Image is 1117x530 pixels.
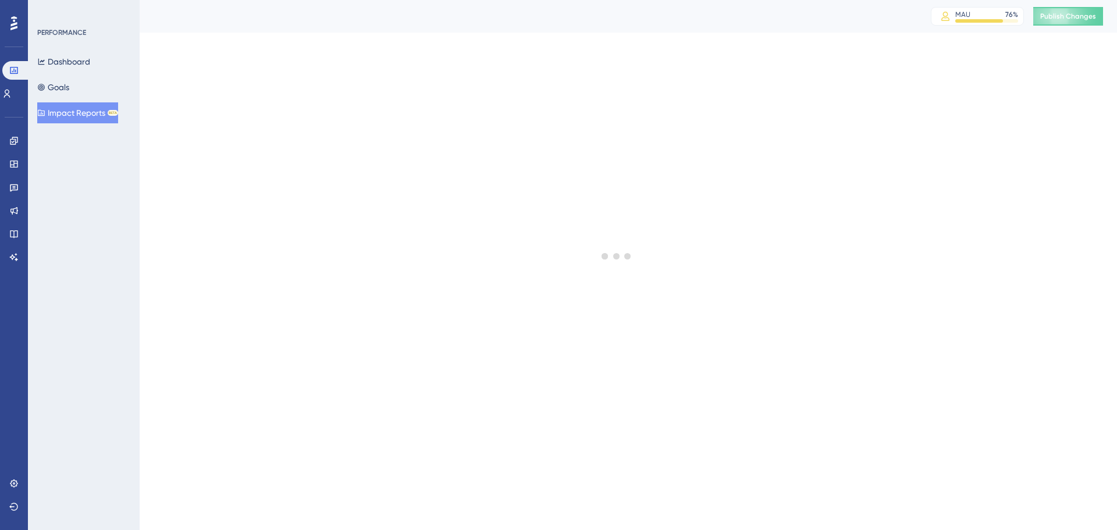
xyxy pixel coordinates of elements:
[37,102,118,123] button: Impact ReportsBETA
[955,10,970,19] div: MAU
[1040,12,1096,21] span: Publish Changes
[1033,7,1103,26] button: Publish Changes
[1005,10,1018,19] div: 76 %
[37,51,90,72] button: Dashboard
[37,77,69,98] button: Goals
[37,28,86,37] div: PERFORMANCE
[108,110,118,116] div: BETA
